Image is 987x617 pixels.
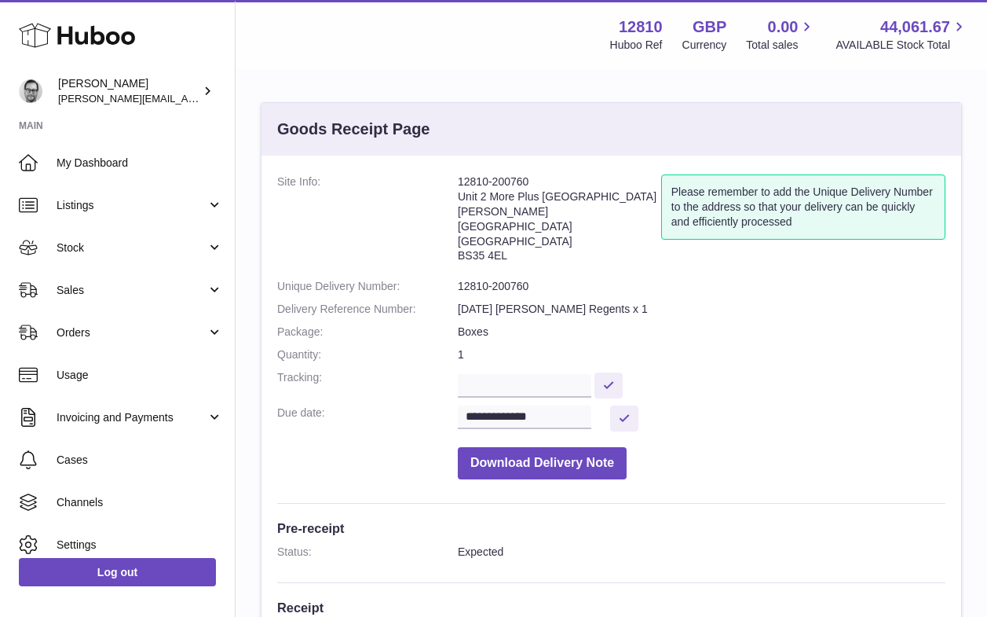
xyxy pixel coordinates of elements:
[277,370,458,398] dt: Tracking:
[57,410,207,425] span: Invoicing and Payments
[661,174,945,240] div: Please remember to add the Unique Delivery Number to the address so that your delivery can be qui...
[693,17,726,38] strong: GBP
[277,119,430,140] h3: Goods Receipt Page
[57,198,207,213] span: Listings
[835,17,968,53] a: 44,061.67 AVAILABLE Stock Total
[58,76,199,106] div: [PERSON_NAME]
[58,92,315,105] span: [PERSON_NAME][EMAIL_ADDRESS][DOMAIN_NAME]
[277,302,458,317] dt: Delivery Reference Number:
[57,453,223,468] span: Cases
[25,25,38,38] img: logo_orange.svg
[458,545,945,560] dd: Expected
[25,41,38,53] img: website_grey.svg
[19,79,42,103] img: alex@digidistiller.com
[57,368,223,383] span: Usage
[44,25,77,38] div: v 4.0.25
[277,520,945,537] h3: Pre-receipt
[880,17,950,38] span: 44,061.67
[458,174,661,271] address: 12810-200760 Unit 2 More Plus [GEOGRAPHIC_DATA] [PERSON_NAME][GEOGRAPHIC_DATA] [GEOGRAPHIC_DATA] ...
[458,302,945,317] dd: [DATE] [PERSON_NAME] Regents x 1
[156,99,169,112] img: tab_keywords_by_traffic_grey.svg
[174,101,265,111] div: Keywords by Traffic
[277,545,458,560] dt: Status:
[41,41,173,53] div: Domain: [DOMAIN_NAME]
[835,38,968,53] span: AVAILABLE Stock Total
[277,325,458,340] dt: Package:
[57,325,207,340] span: Orders
[60,101,141,111] div: Domain Overview
[57,241,207,255] span: Stock
[458,347,945,362] dd: 1
[57,495,223,510] span: Channels
[57,156,223,171] span: My Dashboard
[277,279,458,294] dt: Unique Delivery Number:
[277,174,458,271] dt: Site Info:
[619,17,663,38] strong: 12810
[42,99,55,112] img: tab_domain_overview_orange.svg
[19,558,216,586] a: Log out
[610,38,663,53] div: Huboo Ref
[57,283,207,298] span: Sales
[458,447,627,479] button: Download Delivery Note
[57,538,223,553] span: Settings
[277,347,458,362] dt: Quantity:
[458,279,945,294] dd: 12810-200760
[277,406,458,432] dt: Due date:
[682,38,727,53] div: Currency
[746,17,816,53] a: 0.00 Total sales
[458,325,945,340] dd: Boxes
[746,38,816,53] span: Total sales
[768,17,799,38] span: 0.00
[277,599,945,616] h3: Receipt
